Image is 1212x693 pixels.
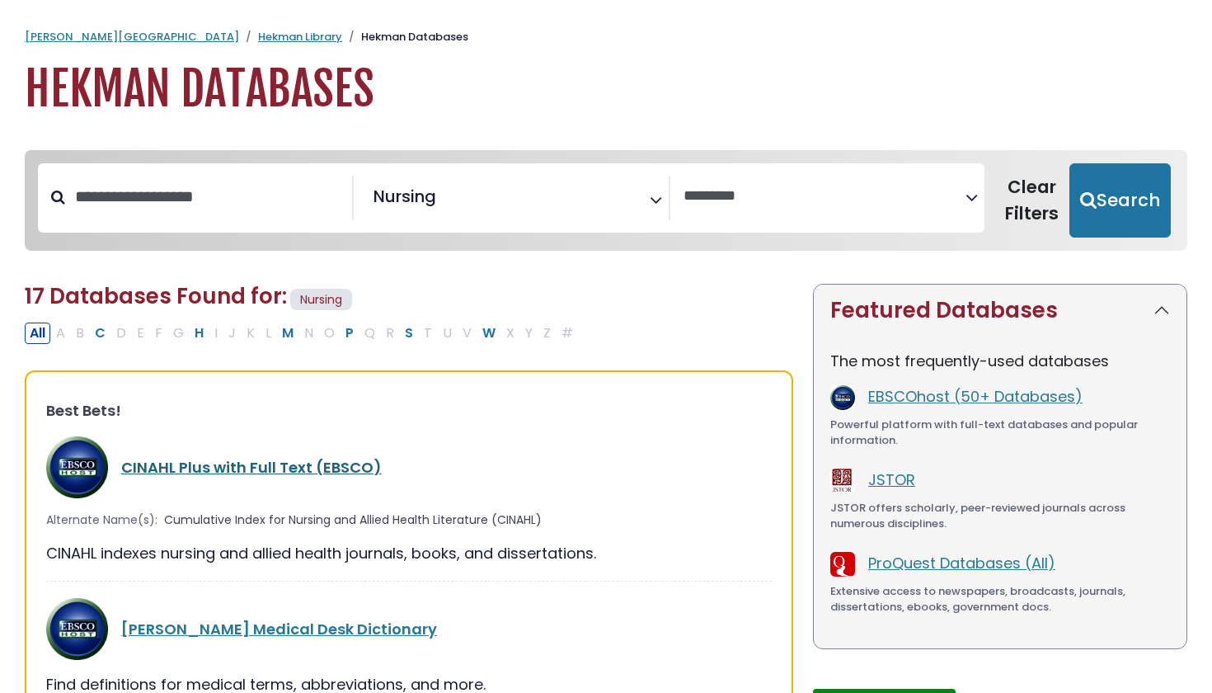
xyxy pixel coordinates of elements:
[400,323,418,344] button: Filter Results S
[190,323,209,344] button: Filter Results H
[290,289,352,311] span: Nursing
[25,150,1187,251] nav: Search filters
[46,542,772,564] div: CINAHL indexes nursing and allied health journals, books, and dissertations.
[121,457,382,478] a: CINAHL Plus with Full Text (EBSCO)
[25,322,580,342] div: Alpha-list to filter by first letter of database name
[25,29,239,45] a: [PERSON_NAME][GEOGRAPHIC_DATA]
[46,402,772,420] h3: Best Bets!
[90,323,110,344] button: Filter Results C
[814,285,1186,337] button: Featured Databases
[830,350,1170,372] p: The most frequently-used databases
[868,386,1083,407] a: EBSCOhost (50+ Databases)
[830,417,1170,449] div: Powerful platform with full-text databases and popular information.
[367,184,436,209] li: Nursing
[477,323,500,344] button: Filter Results W
[994,163,1069,238] button: Clear Filters
[342,29,468,45] li: Hekman Databases
[868,469,915,490] a: JSTOR
[164,511,542,529] span: Cumulative Index for Nursing and Allied Health Literature (CINAHL)
[830,500,1170,532] div: JSTOR offers scholarly, peer-reviewed journals across numerous disciplines.
[121,619,437,639] a: [PERSON_NAME] Medical Desk Dictionary
[373,184,436,209] span: Nursing
[46,511,157,529] span: Alternate Name(s):
[684,188,965,205] textarea: Search
[25,281,287,311] span: 17 Databases Found for:
[341,323,359,344] button: Filter Results P
[1069,163,1171,238] button: Submit for Search Results
[830,583,1170,615] div: Extensive access to newspapers, broadcasts, journals, dissertations, ebooks, government docs.
[439,193,451,210] textarea: Search
[25,29,1187,45] nav: breadcrumb
[258,29,342,45] a: Hekman Library
[25,323,50,344] button: All
[868,553,1055,573] a: ProQuest Databases (All)
[65,183,352,210] input: Search database by title or keyword
[25,62,1187,117] h1: Hekman Databases
[277,323,298,344] button: Filter Results M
